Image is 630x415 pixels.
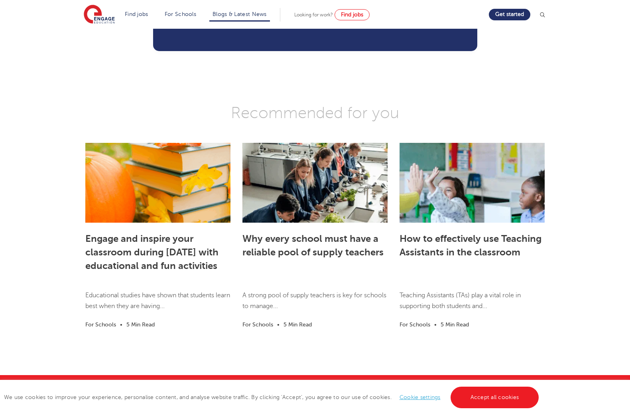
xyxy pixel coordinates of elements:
[125,11,148,17] a: Find jobs
[400,394,441,400] a: Cookie settings
[242,290,388,319] p: A strong pool of supply teachers is key for schools to manage...
[116,320,126,329] li: •
[430,320,441,329] li: •
[213,11,267,17] a: Blogs & Latest News
[242,233,384,258] a: Why every school must have a reliable pool of supply teachers
[400,320,430,329] li: For Schools
[335,9,370,20] a: Find jobs
[85,290,230,319] p: Educational studies have shown that students learn best when they are having...
[400,233,541,258] a: How to effectively use Teaching Assistants in the classroom
[79,103,551,123] h3: Recommended for you
[341,12,363,18] span: Find jobs
[451,387,539,408] a: Accept all cookies
[294,12,333,18] span: Looking for work?
[165,11,196,17] a: For Schools
[85,320,116,329] li: For Schools
[441,320,469,329] li: 5 Min Read
[85,233,219,271] a: Engage and inspire your classroom during [DATE] with educational and fun activities
[283,320,312,329] li: 5 Min Read
[4,394,541,400] span: We use cookies to improve your experience, personalise content, and analyse website traffic. By c...
[126,320,155,329] li: 5 Min Read
[489,9,530,20] a: Get started
[273,320,283,329] li: •
[242,320,273,329] li: For Schools
[84,5,115,25] img: Engage Education
[400,290,545,319] p: Teaching Assistants (TAs) play a vital role in supporting both students and...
